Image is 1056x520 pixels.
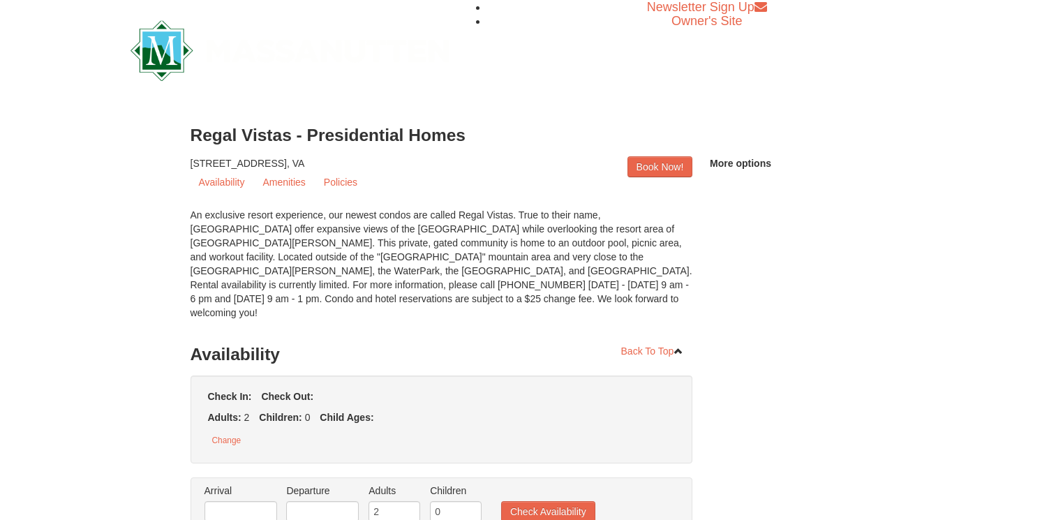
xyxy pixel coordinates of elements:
[369,484,420,498] label: Adults
[208,412,241,423] strong: Adults:
[627,156,693,177] a: Book Now!
[191,341,693,369] h3: Availability
[612,341,693,362] a: Back To Top
[204,484,277,498] label: Arrival
[286,484,359,498] label: Departure
[315,172,366,193] a: Policies
[671,14,742,28] a: Owner's Site
[208,391,252,402] strong: Check In:
[191,208,693,334] div: An exclusive resort experience, our newest condos are called Regal Vistas. True to their name, [G...
[131,20,450,81] img: Massanutten Resort Logo
[320,412,373,423] strong: Child Ages:
[261,391,313,402] strong: Check Out:
[259,412,302,423] strong: Children:
[430,484,482,498] label: Children
[710,158,771,169] span: More options
[244,412,250,423] span: 2
[254,172,313,193] a: Amenities
[131,32,450,65] a: Massanutten Resort
[204,431,249,450] button: Change
[191,121,866,149] h3: Regal Vistas - Presidential Homes
[191,172,253,193] a: Availability
[305,412,311,423] span: 0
